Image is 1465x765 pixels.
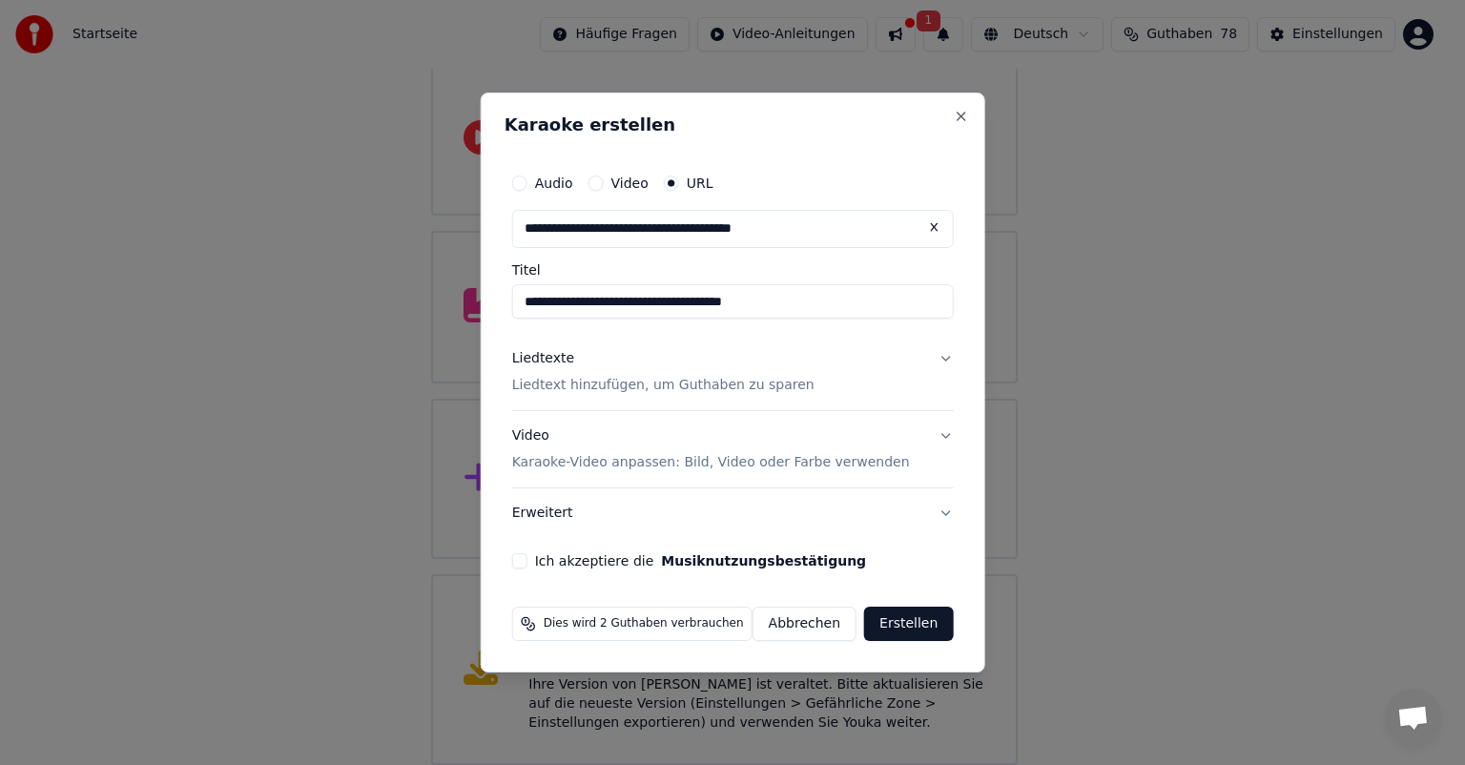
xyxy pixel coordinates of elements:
[544,616,744,631] span: Dies wird 2 Guthaben verbrauchen
[512,453,910,472] p: Karaoke-Video anpassen: Bild, Video oder Farbe verwenden
[753,607,856,641] button: Abbrechen
[512,488,954,538] button: Erweitert
[512,411,954,487] button: VideoKaraoke-Video anpassen: Bild, Video oder Farbe verwenden
[610,176,648,190] label: Video
[512,263,954,277] label: Titel
[687,176,713,190] label: URL
[512,426,910,472] div: Video
[505,116,961,134] h2: Karaoke erstellen
[535,176,573,190] label: Audio
[864,607,953,641] button: Erstellen
[512,334,954,410] button: LiedtexteLiedtext hinzufügen, um Guthaben zu sparen
[512,376,815,395] p: Liedtext hinzufügen, um Guthaben zu sparen
[661,554,866,568] button: Ich akzeptiere die
[512,349,574,368] div: Liedtexte
[535,554,866,568] label: Ich akzeptiere die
